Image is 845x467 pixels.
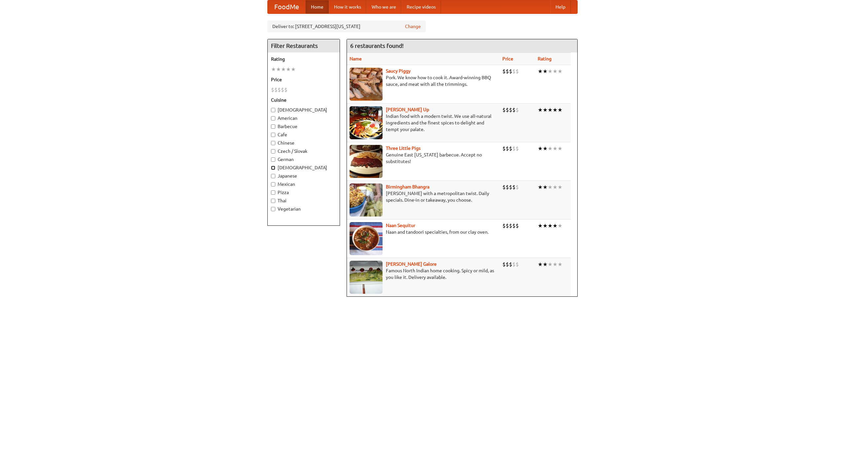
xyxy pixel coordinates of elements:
[558,106,562,114] li: ★
[553,68,558,75] li: ★
[558,145,562,152] li: ★
[538,261,543,268] li: ★
[516,222,519,229] li: $
[509,261,512,268] li: $
[509,183,512,191] li: $
[329,0,366,14] a: How it works
[350,106,383,139] img: curryup.jpg
[502,261,506,268] li: $
[538,183,543,191] li: ★
[538,222,543,229] li: ★
[386,146,421,151] a: Three Little Pigs
[550,0,571,14] a: Help
[350,229,497,235] p: Naan and tandoori specialties, from our clay oven.
[267,20,426,32] div: Deliver to: [STREET_ADDRESS][US_STATE]
[271,164,336,171] label: [DEMOGRAPHIC_DATA]
[271,108,275,112] input: [DEMOGRAPHIC_DATA]
[281,86,284,93] li: $
[286,66,291,73] li: ★
[538,56,552,61] a: Rating
[284,86,287,93] li: $
[386,107,429,112] a: [PERSON_NAME] Up
[271,116,275,120] input: American
[543,106,548,114] li: ★
[538,145,543,152] li: ★
[281,66,286,73] li: ★
[502,56,513,61] a: Price
[271,123,336,130] label: Barbecue
[509,145,512,152] li: $
[506,68,509,75] li: $
[548,145,553,152] li: ★
[538,106,543,114] li: ★
[271,189,336,196] label: Pizza
[276,66,281,73] li: ★
[502,222,506,229] li: $
[516,106,519,114] li: $
[274,86,278,93] li: $
[506,183,509,191] li: $
[350,145,383,178] img: littlepigs.jpg
[543,183,548,191] li: ★
[271,197,336,204] label: Thai
[401,0,441,14] a: Recipe videos
[271,107,336,113] label: [DEMOGRAPHIC_DATA]
[516,145,519,152] li: $
[271,157,275,162] input: German
[506,106,509,114] li: $
[543,145,548,152] li: ★
[538,68,543,75] li: ★
[271,66,276,73] li: ★
[548,222,553,229] li: ★
[386,261,437,267] a: [PERSON_NAME] Galore
[271,156,336,163] label: German
[509,106,512,114] li: $
[350,113,497,133] p: Indian food with a modern twist. We use all-natural ingredients and the finest spices to delight ...
[386,68,411,74] a: Saucy Piggy
[512,68,516,75] li: $
[350,183,383,217] img: bhangra.jpg
[553,222,558,229] li: ★
[502,106,506,114] li: $
[271,140,336,146] label: Chinese
[512,222,516,229] li: $
[509,222,512,229] li: $
[506,222,509,229] li: $
[506,145,509,152] li: $
[350,267,497,281] p: Famous North Indian home cooking. Spicy or mild, as you like it. Delivery available.
[502,145,506,152] li: $
[271,124,275,129] input: Barbecue
[386,184,429,189] b: Birmingham Bhangra
[350,74,497,87] p: Pork. We know how to cook it. Award-winning BBQ sauce, and meat with all the trimmings.
[516,183,519,191] li: $
[543,261,548,268] li: ★
[271,149,275,153] input: Czech / Slovak
[558,68,562,75] li: ★
[553,106,558,114] li: ★
[350,190,497,203] p: [PERSON_NAME] with a metropolitan twist. Daily specials. Dine-in or takeaway, you choose.
[509,68,512,75] li: $
[548,261,553,268] li: ★
[512,261,516,268] li: $
[350,151,497,165] p: Genuine East [US_STATE] barbecue. Accept no substitutes!
[543,68,548,75] li: ★
[268,0,306,14] a: FoodMe
[558,222,562,229] li: ★
[553,261,558,268] li: ★
[548,68,553,75] li: ★
[506,261,509,268] li: $
[271,131,336,138] label: Cafe
[350,56,362,61] a: Name
[271,174,275,178] input: Japanese
[366,0,401,14] a: Who we are
[516,261,519,268] li: $
[271,182,275,186] input: Mexican
[271,97,336,103] h5: Cuisine
[271,141,275,145] input: Chinese
[271,86,274,93] li: $
[271,148,336,154] label: Czech / Slovak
